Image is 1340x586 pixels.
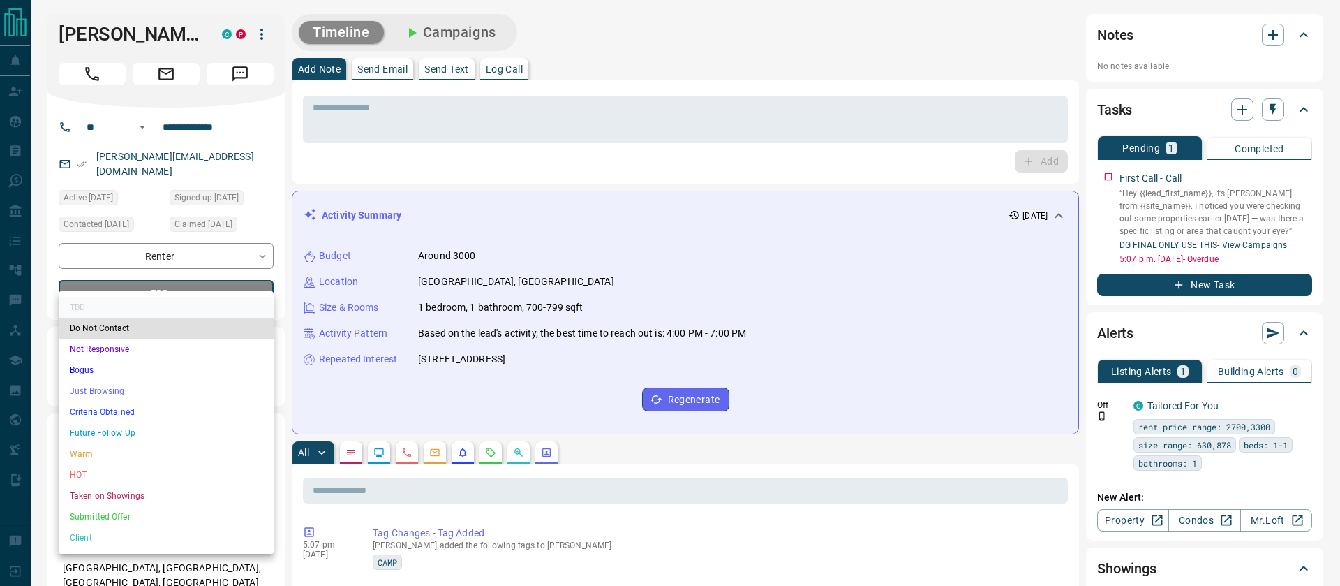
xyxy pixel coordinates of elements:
[59,506,274,527] li: Submitted Offer
[59,464,274,485] li: HOT
[59,360,274,381] li: Bogus
[59,444,274,464] li: Warm
[59,527,274,548] li: Client
[59,381,274,402] li: Just Browsing
[59,485,274,506] li: Taken on Showings
[59,423,274,444] li: Future Follow Up
[59,339,274,360] li: Not Responsive
[59,402,274,423] li: Criteria Obtained
[59,318,274,339] li: Do Not Contact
